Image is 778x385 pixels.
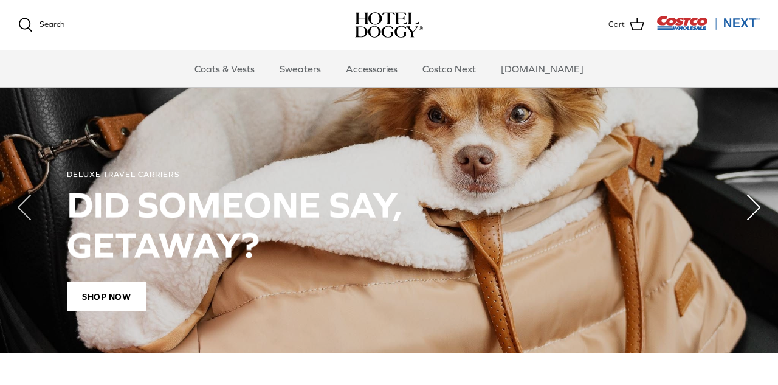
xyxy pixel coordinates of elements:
[67,282,146,311] span: Shop Now
[608,18,625,31] span: Cart
[269,50,332,87] a: Sweaters
[67,170,711,180] div: DELUXE TRAVEL CARRIERS
[40,19,64,29] span: Search
[656,15,760,30] img: Costco Next
[490,50,594,87] a: [DOMAIN_NAME]
[656,23,760,32] a: Visit Costco Next
[729,183,778,232] button: Next
[411,50,487,87] a: Costco Next
[67,185,711,265] h2: DID SOMEONE SAY, GETAWAY?
[335,50,408,87] a: Accessories
[184,50,266,87] a: Coats & Vests
[18,18,64,32] a: Search
[355,12,423,38] a: hoteldoggy.com hoteldoggycom
[355,12,423,38] img: hoteldoggycom
[608,17,644,33] a: Cart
